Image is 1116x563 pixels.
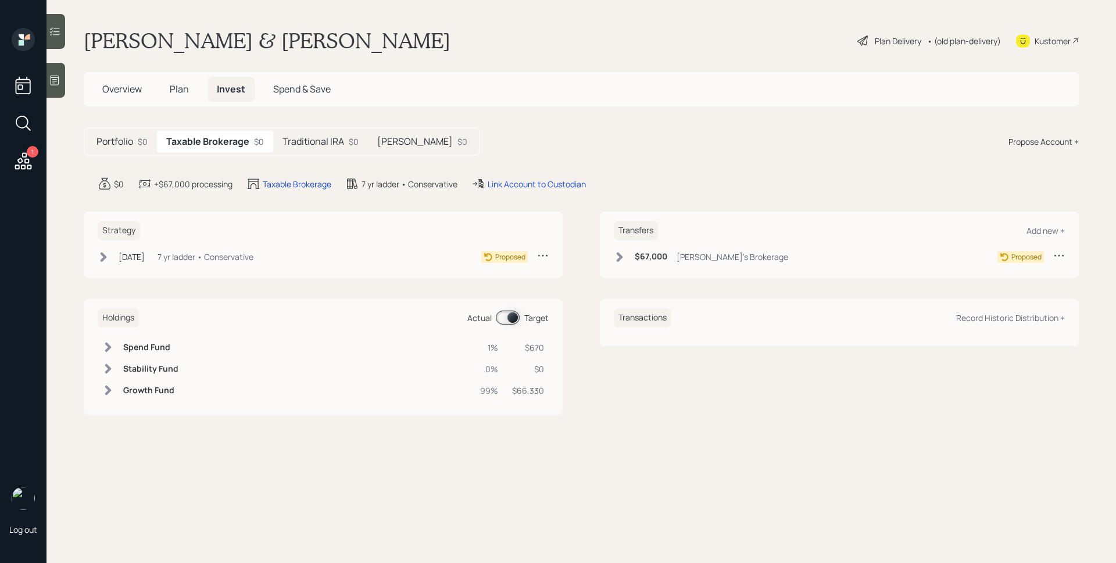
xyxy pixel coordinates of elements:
div: Kustomer [1035,35,1071,47]
div: 0% [480,363,498,375]
div: $0 [254,136,264,148]
h6: Strategy [98,221,140,240]
div: $0 [349,136,359,148]
div: $0 [512,363,544,375]
div: 7 yr ladder • Conservative [362,178,457,190]
h1: [PERSON_NAME] & [PERSON_NAME] [84,28,450,54]
img: james-distasi-headshot.png [12,487,35,510]
div: 99% [480,384,498,397]
div: Taxable Brokerage [263,178,331,190]
div: $670 [512,341,544,354]
div: 7 yr ladder • Conservative [158,251,253,263]
div: $0 [457,136,467,148]
span: Spend & Save [273,83,331,95]
div: Log out [9,524,37,535]
div: Propose Account + [1008,136,1079,148]
div: Record Historic Distribution + [956,312,1065,323]
span: Overview [102,83,142,95]
div: +$67,000 processing [154,178,233,190]
div: Link Account to Custodian [488,178,586,190]
div: $66,330 [512,384,544,397]
div: 1% [480,341,498,354]
h6: Stability Fund [123,364,178,374]
div: • (old plan-delivery) [927,35,1001,47]
h6: Holdings [98,308,139,327]
div: $0 [138,136,148,148]
div: Proposed [1011,252,1042,262]
h6: $67,000 [635,252,667,262]
div: [PERSON_NAME]'s Brokerage [677,251,788,263]
h5: Traditional IRA [282,136,344,147]
h6: Growth Fund [123,386,178,395]
div: [DATE] [119,251,145,263]
h6: Spend Fund [123,343,178,352]
h6: Transactions [614,308,671,327]
div: Plan Delivery [875,35,921,47]
span: Plan [170,83,189,95]
div: Add new + [1026,225,1065,236]
h5: Portfolio [96,136,133,147]
h5: Taxable Brokerage [166,136,249,147]
div: Proposed [495,252,525,262]
div: 1 [27,146,38,158]
div: Target [524,312,549,324]
h5: [PERSON_NAME] [377,136,453,147]
div: Actual [467,312,492,324]
div: $0 [114,178,124,190]
span: Invest [217,83,245,95]
h6: Transfers [614,221,658,240]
